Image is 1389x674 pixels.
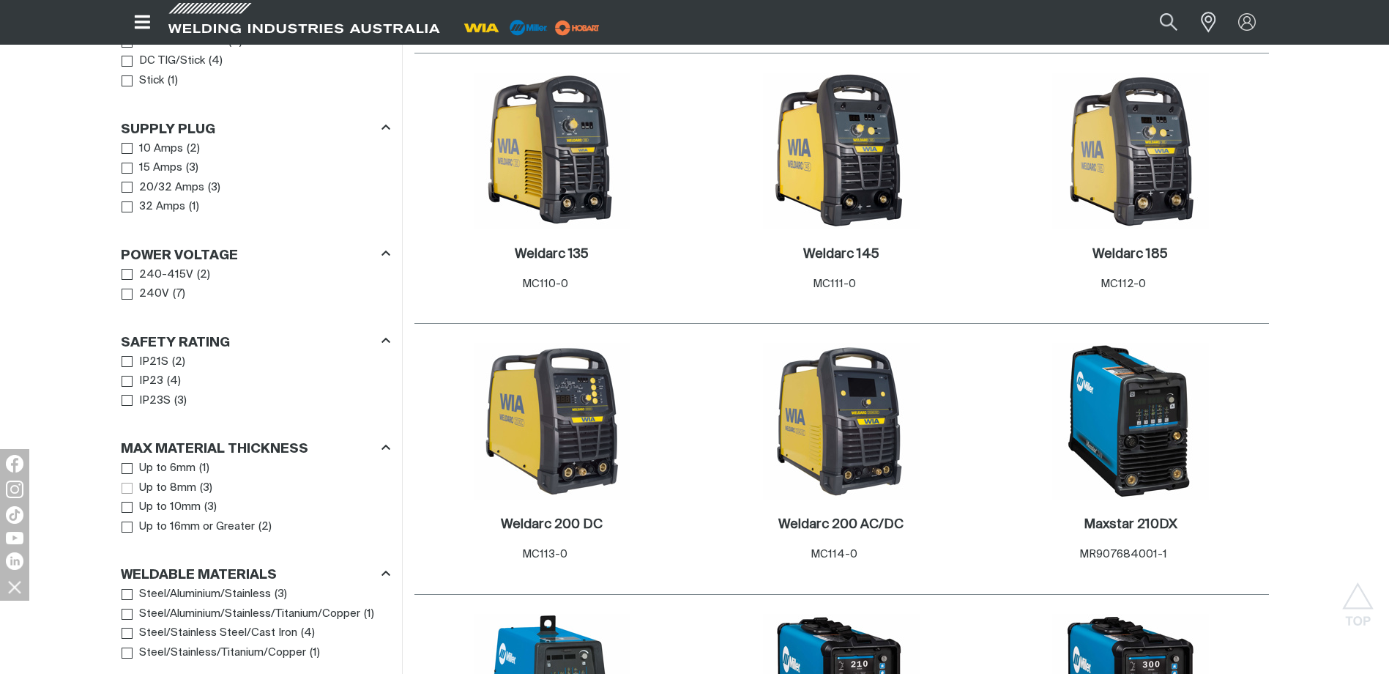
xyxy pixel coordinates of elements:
[501,518,603,531] h2: Weldarc 200 DC
[6,455,23,473] img: Facebook
[208,179,220,196] span: ( 3 )
[122,71,165,91] a: Stick
[551,17,604,39] img: miller
[139,179,204,196] span: 20/32 Amps
[122,623,298,643] a: Steel/Stainless Steel/Cast Iron
[168,73,178,89] span: ( 1 )
[186,160,198,177] span: ( 3 )
[813,278,856,289] span: MC111-0
[187,141,200,158] span: ( 2 )
[778,518,904,531] h2: Weldarc 200 AC/DC
[139,645,306,662] span: Steel/Stainless/Titanium/Copper
[122,391,171,411] a: IP23S
[122,352,390,411] ul: Safety Rating
[139,625,297,642] span: Steel/Stainless Steel/Cast Iron
[1144,6,1194,39] button: Search products
[122,265,390,304] ul: Power Voltage
[121,245,390,264] div: Power Voltage
[6,481,23,498] img: Instagram
[121,119,390,138] div: Supply Plug
[139,267,193,284] span: 240-415V
[139,354,168,371] span: IP21S
[515,248,589,261] h2: Weldarc 135
[763,343,920,500] img: Weldarc 200 AC/DC
[275,586,287,603] span: ( 3 )
[172,354,185,371] span: ( 2 )
[209,53,223,70] span: ( 4 )
[122,139,184,159] a: 10 Amps
[121,441,308,458] h3: Max Material Thickness
[122,197,186,217] a: 32 Amps
[121,122,215,138] h3: Supply Plug
[139,73,164,89] span: Stick
[763,73,920,229] img: Weldarc 145
[121,335,230,352] h3: Safety Rating
[199,460,209,477] span: ( 1 )
[122,371,164,391] a: IP23
[501,516,603,533] a: Weldarc 200 DC
[200,480,212,497] span: ( 3 )
[121,332,390,352] div: Safety Rating
[122,352,169,372] a: IP21S
[551,22,604,33] a: miller
[122,158,183,178] a: 15 Amps
[364,606,374,623] span: ( 1 )
[139,480,196,497] span: Up to 8mm
[122,139,390,217] ul: Supply Plug
[189,199,199,215] span: ( 1 )
[1052,343,1209,500] img: Maxstar 210DX
[139,586,271,603] span: Steel/Aluminium/Stainless
[1084,516,1177,533] a: Maxstar 210DX
[122,517,256,537] a: Up to 16mm or Greater
[1341,582,1374,615] button: Scroll to top
[6,552,23,570] img: LinkedIn
[122,585,272,604] a: Steel/Aluminium/Stainless
[121,567,277,584] h3: Weldable Materials
[122,51,206,71] a: DC TIG/Stick
[122,478,197,498] a: Up to 8mm
[1052,73,1209,229] img: Weldarc 185
[122,284,170,304] a: 240V
[310,645,320,662] span: ( 1 )
[122,585,390,662] ul: Weldable Materials
[122,643,307,663] a: Steel/Stainless/Titanium/Copper
[515,246,589,263] a: Weldarc 135
[474,343,630,500] img: Weldarc 200 DC
[474,73,630,229] img: Weldarc 135
[1092,248,1168,261] h2: Weldarc 185
[301,625,315,642] span: ( 4 )
[122,459,196,478] a: Up to 6mm
[6,506,23,524] img: TikTok
[778,516,904,533] a: Weldarc 200 AC/DC
[122,604,361,624] a: Steel/Aluminium/Stainless/Titanium/Copper
[803,248,879,261] h2: Weldarc 145
[1092,246,1168,263] a: Weldarc 185
[122,265,194,285] a: 240-415V
[122,497,201,517] a: Up to 10mm
[139,499,201,516] span: Up to 10mm
[139,460,195,477] span: Up to 6mm
[522,549,567,560] span: MC113-0
[1084,518,1177,531] h2: Maxstar 210DX
[173,286,185,303] span: ( 7 )
[1125,6,1193,39] input: Product name or item number...
[139,606,360,623] span: Steel/Aluminium/Stainless/Titanium/Copper
[121,248,238,264] h3: Power Voltage
[2,574,27,599] img: hide socials
[121,439,390,459] div: Max Material Thickness
[204,499,217,516] span: ( 3 )
[811,549,857,560] span: MC114-0
[258,519,272,536] span: ( 2 )
[122,459,390,536] ul: Max Material Thickness
[139,519,255,536] span: Up to 16mm or Greater
[139,141,183,158] span: 10 Amps
[139,160,182,177] span: 15 Amps
[174,393,187,410] span: ( 3 )
[139,373,163,390] span: IP23
[197,267,210,284] span: ( 2 )
[139,393,171,410] span: IP23S
[803,246,879,263] a: Weldarc 145
[6,532,23,544] img: YouTube
[139,53,205,70] span: DC TIG/Stick
[1101,278,1146,289] span: MC112-0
